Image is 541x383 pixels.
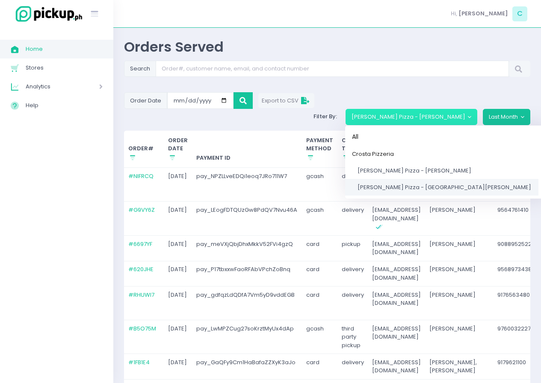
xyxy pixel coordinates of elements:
span: Home [26,44,103,55]
td: 9088952522 [494,236,537,261]
td: pay_LEogFDTQUzGw8PdQV7Nvu46A [192,202,302,236]
img: logo [11,5,83,23]
td: [PERSON_NAME] [425,261,494,287]
a: #1FB1E4 [128,358,150,366]
td: third party pickup [337,320,368,354]
td: [DATE] [164,236,192,261]
td: [EMAIL_ADDRESS][DOMAIN_NAME] [368,354,426,380]
td: [DATE] [164,261,192,287]
td: card [302,261,338,287]
a: #RHUWI7 [128,291,154,299]
a: #620JHE [128,265,154,273]
td: [EMAIL_ADDRESS][DOMAIN_NAME] [368,202,426,236]
th: ORDER DATE [164,131,192,168]
td: delivery [337,354,368,380]
a: All [345,129,538,146]
a: [PERSON_NAME] Pizza - [GEOGRAPHIC_DATA][PERSON_NAME] [345,179,538,196]
td: [DATE] [164,354,192,380]
td: delivery [337,261,368,287]
span: [PERSON_NAME] Pizza - [PERSON_NAME] [358,167,471,175]
span: Crosta Pizzeria [352,150,394,158]
td: [PERSON_NAME] [425,320,494,354]
input: Small [167,92,234,108]
td: 9564761410 [494,202,537,236]
td: 9179621100 [494,354,537,380]
td: [DATE] [164,168,192,202]
span: Analytics [26,81,75,92]
span: Help [26,100,103,111]
td: delivery [337,168,368,202]
button: Export to CSV [258,93,314,108]
td: [DATE] [164,287,192,320]
td: delivery [337,202,368,236]
td: pay_P17tbxxwFaoRFAbVPchZoBnq [192,261,302,287]
td: [EMAIL_ADDRESS][DOMAIN_NAME] [368,236,426,261]
th: ORDER# [124,131,164,168]
span: Hi, [451,9,457,18]
span: Stores [26,62,103,73]
td: gcash [302,320,338,354]
a: #G9VY6Z [128,206,155,214]
td: card [302,287,338,320]
td: pay_meVXjQbjDhxMkkV52FVi4gzQ [192,236,302,261]
td: pay_LwMPZCug27soKrztMyUx4dAp [192,320,302,354]
td: 9760032227 [494,320,537,354]
a: Crosta Pizzeria [345,146,538,162]
span: Order Date [124,92,167,108]
a: #6697YF [128,240,152,248]
span: C [512,6,527,21]
td: [DATE] [164,202,192,236]
td: 9176563480 [494,287,537,320]
a: #NIFRCQ [128,172,154,180]
span: [PERSON_NAME] [458,9,508,18]
th: PAYMENT ID [192,131,302,168]
div: Orders Served [124,38,530,55]
span: [PERSON_NAME] Pizza - [GEOGRAPHIC_DATA][PERSON_NAME] [358,183,531,191]
td: card [302,354,338,380]
td: [DATE] [164,320,192,354]
td: [EMAIL_ADDRESS][DOMAIN_NAME] [368,320,426,354]
td: [EMAIL_ADDRESS][DOMAIN_NAME] [368,287,426,320]
span: Search [124,61,156,77]
a: [PERSON_NAME] Pizza - [PERSON_NAME] [345,162,538,179]
td: pay_gdfqzLdQDfA7Vm5yD9vddEGB [192,287,302,320]
td: card [302,236,338,261]
td: [PERSON_NAME] [425,287,494,320]
td: 9568973438 [494,261,537,287]
button: Last Month [483,109,530,125]
a: #B5O75M [128,325,156,333]
th: ORDER TYPE [337,131,368,168]
span: All [352,132,358,141]
td: delivery [337,287,368,320]
td: pay_NPZLLveEDQi1eoq7JRo711W7 [192,168,302,202]
th: PAYMENT METHOD [302,131,338,168]
span: Export to CSV [262,96,311,105]
td: gcash [302,202,338,236]
td: [PERSON_NAME] [425,202,494,236]
td: [EMAIL_ADDRESS][DOMAIN_NAME] [368,261,426,287]
span: Filter By: [311,112,340,120]
td: [PERSON_NAME], [PERSON_NAME] [425,354,494,380]
td: gcash [302,168,338,202]
td: pay_GaQFy9Cm1HaBafaZZXyK3aJo [192,354,302,380]
td: pickup [337,236,368,261]
td: [PERSON_NAME] [425,236,494,261]
input: Search [156,61,509,77]
button: [PERSON_NAME] Pizza - [PERSON_NAME] [346,109,478,125]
